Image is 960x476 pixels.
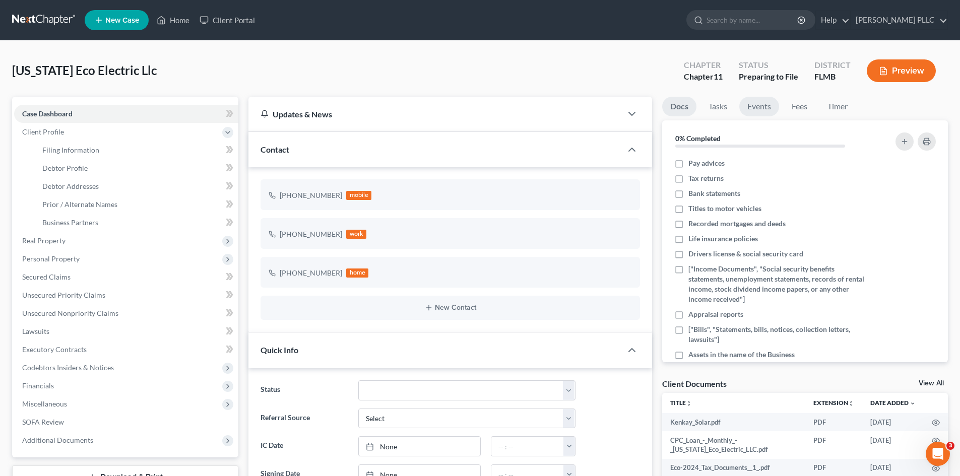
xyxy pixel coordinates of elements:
[675,134,721,143] strong: 0% Completed
[867,59,936,82] button: Preview
[688,350,795,360] span: Assets in the name of the Business
[739,97,779,116] a: Events
[280,190,342,200] div: [PHONE_NUMBER]
[22,273,71,281] span: Secured Claims
[255,436,353,456] label: IC Date
[22,345,87,354] span: Executory Contracts
[819,97,856,116] a: Timer
[255,380,353,400] label: Status
[34,141,238,159] a: Filing Information
[14,286,238,304] a: Unsecured Priority Claims
[14,304,238,322] a: Unsecured Nonpriority Claims
[783,97,815,116] a: Fees
[739,59,798,71] div: Status
[280,268,342,278] div: [PHONE_NUMBER]
[688,219,786,229] span: Recorded mortgages and deeds
[14,413,238,431] a: SOFA Review
[851,11,947,29] a: [PERSON_NAME] PLLC
[280,229,342,239] div: [PHONE_NUMBER]
[152,11,195,29] a: Home
[22,236,66,245] span: Real Property
[684,59,723,71] div: Chapter
[42,146,99,154] span: Filing Information
[12,63,157,78] span: [US_STATE] Eco Electric Llc
[805,413,862,431] td: PDF
[195,11,260,29] a: Client Portal
[813,399,854,406] a: Extensionunfold_more
[22,399,67,408] span: Miscellaneous
[688,158,725,168] span: Pay advices
[862,431,924,459] td: [DATE]
[662,413,805,431] td: Kenkay_Solar.pdf
[22,327,49,335] span: Lawsuits
[42,164,88,172] span: Debtor Profile
[919,380,944,387] a: View All
[22,109,73,118] span: Case Dashboard
[814,59,851,71] div: District
[14,105,238,123] a: Case Dashboard
[269,304,632,312] button: New Contact
[34,195,238,214] a: Prior / Alternate Names
[14,268,238,286] a: Secured Claims
[814,71,851,83] div: FLMB
[662,378,727,389] div: Client Documents
[346,191,371,200] div: mobile
[346,230,366,239] div: work
[910,400,916,406] i: expand_more
[739,71,798,83] div: Preparing to File
[22,254,80,263] span: Personal Property
[14,341,238,359] a: Executory Contracts
[491,437,564,456] input: -- : --
[261,109,610,119] div: Updates & News
[662,431,805,459] td: CPC_Loan_-_Monthly_-_[US_STATE]_Eco_Electric_LLC.pdf
[946,442,954,450] span: 3
[346,268,368,278] div: home
[926,442,950,466] iframe: Intercom live chat
[255,409,353,429] label: Referral Source
[688,309,743,319] span: Appraisal reports
[848,400,854,406] i: unfold_more
[805,431,862,459] td: PDF
[862,413,924,431] td: [DATE]
[105,17,139,24] span: New Case
[688,234,758,244] span: Life insurance policies
[22,309,118,317] span: Unsecured Nonpriority Claims
[686,400,692,406] i: unfold_more
[662,97,696,116] a: Docs
[34,177,238,195] a: Debtor Addresses
[816,11,850,29] a: Help
[870,399,916,406] a: Date Added expand_more
[359,437,480,456] a: None
[714,72,723,81] span: 11
[688,264,868,304] span: ["Income Documents", "Social security benefits statements, unemployment statements, records of re...
[688,324,868,345] span: ["Bills", "Statements, bills, notices, collection letters, lawsuits"]
[684,71,723,83] div: Chapter
[22,291,105,299] span: Unsecured Priority Claims
[22,436,93,444] span: Additional Documents
[688,249,803,259] span: Drivers license & social security card
[22,127,64,136] span: Client Profile
[34,159,238,177] a: Debtor Profile
[261,345,298,355] span: Quick Info
[42,200,117,209] span: Prior / Alternate Names
[34,214,238,232] a: Business Partners
[688,173,724,183] span: Tax returns
[261,145,289,154] span: Contact
[22,418,64,426] span: SOFA Review
[42,218,98,227] span: Business Partners
[22,381,54,390] span: Financials
[42,182,99,190] span: Debtor Addresses
[670,399,692,406] a: Titleunfold_more
[700,97,735,116] a: Tasks
[22,363,114,372] span: Codebtors Insiders & Notices
[688,188,740,198] span: Bank statements
[688,203,761,214] span: Titles to motor vehicles
[14,322,238,341] a: Lawsuits
[707,11,799,29] input: Search by name...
